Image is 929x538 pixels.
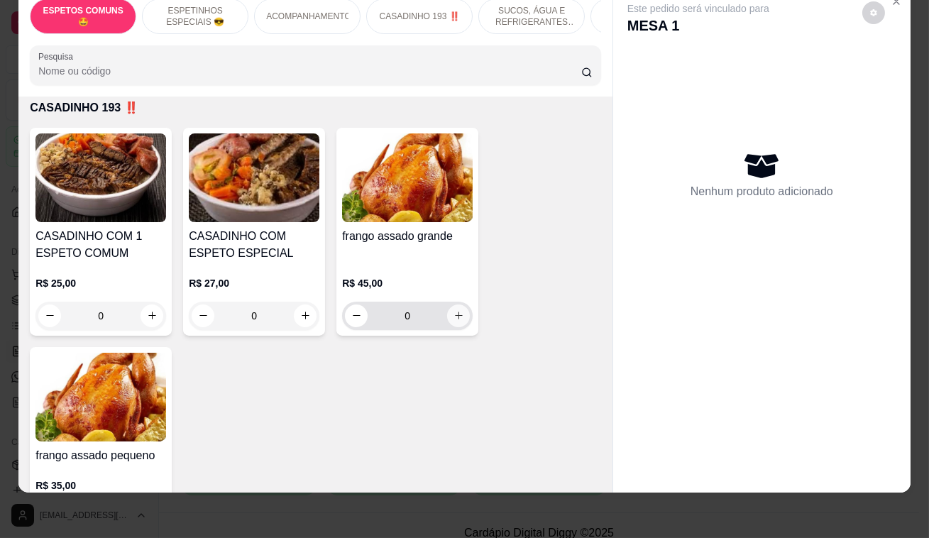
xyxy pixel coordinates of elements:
img: product-image [35,353,166,441]
button: increase-product-quantity [294,304,317,327]
button: increase-product-quantity [447,304,470,327]
h4: frango assado pequeno [35,447,166,464]
p: R$ 27,00 [189,276,319,290]
p: MESA 1 [627,16,769,35]
p: R$ 25,00 [35,276,166,290]
img: product-image [35,133,166,222]
p: CASADINHO 193 ‼️ [30,99,601,116]
input: Pesquisa [38,64,581,78]
p: Nenhum produto adicionado [691,183,833,200]
button: decrease-product-quantity [192,304,214,327]
h4: CASADINHO COM ESPETO ESPECIAL [189,228,319,262]
button: decrease-product-quantity [862,1,885,24]
img: product-image [189,133,319,222]
p: R$ 45,00 [342,276,473,290]
h4: CASADINHO COM 1 ESPETO COMUM [35,228,166,262]
p: SUCOS, ÁGUA E REFRIGERANTES 🥤 [490,5,573,28]
label: Pesquisa [38,50,78,62]
p: CASADINHO 193 ‼️ [380,11,460,22]
p: R$ 35,00 [35,478,166,493]
p: Este pedido será vinculado para [627,1,769,16]
p: ACOMPANHAMENTOS [266,11,348,22]
button: decrease-product-quantity [345,304,368,327]
button: increase-product-quantity [141,304,163,327]
h4: frango assado grande [342,228,473,245]
button: decrease-product-quantity [38,304,61,327]
p: ESPETINHOS ESPECIAIS 😎 [154,5,236,28]
img: product-image [342,133,473,222]
p: ESPETOS COMUNS 🤩 [42,5,124,28]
